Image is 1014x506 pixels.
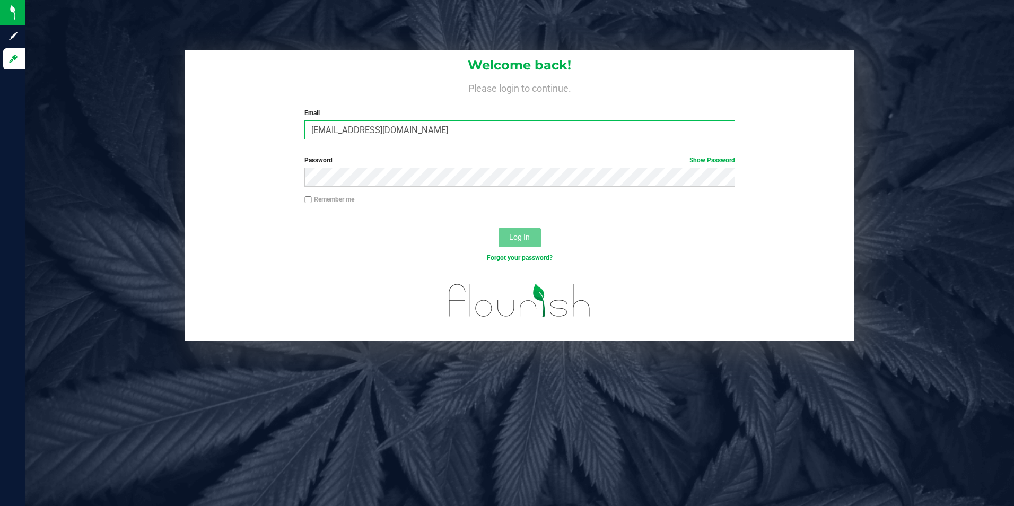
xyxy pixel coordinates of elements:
[304,196,312,204] input: Remember me
[304,195,354,204] label: Remember me
[436,274,604,328] img: flourish_logo.svg
[185,58,855,72] h1: Welcome back!
[304,108,735,118] label: Email
[185,81,855,93] h4: Please login to continue.
[8,54,19,64] inline-svg: Log in
[689,156,735,164] a: Show Password
[509,233,530,241] span: Log In
[304,156,333,164] span: Password
[499,228,541,247] button: Log In
[8,31,19,41] inline-svg: Sign up
[487,254,553,261] a: Forgot your password?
